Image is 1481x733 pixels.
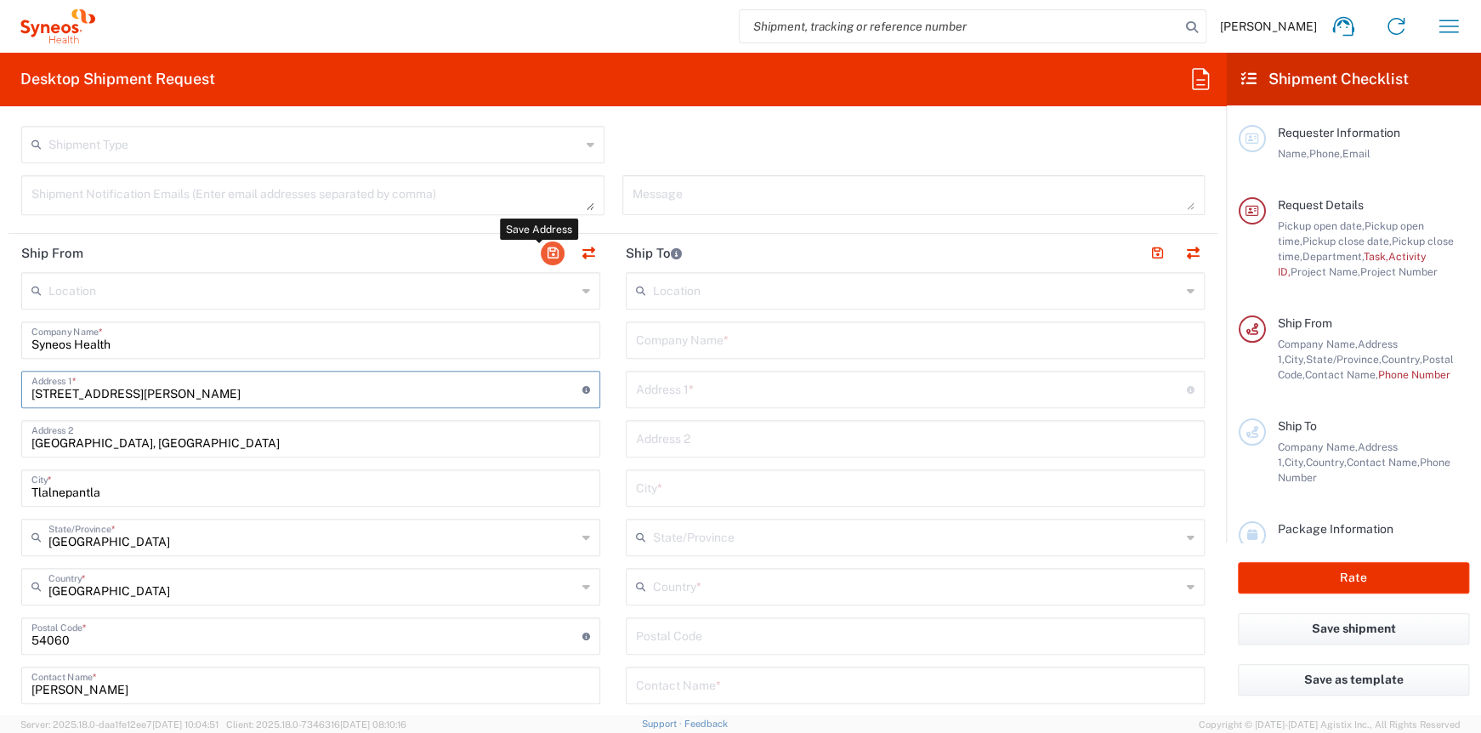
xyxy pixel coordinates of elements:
h2: Ship To [626,245,682,262]
a: Feedback [684,719,728,729]
span: Ship To [1278,419,1317,433]
span: Task, [1364,250,1388,263]
h2: Shipment Checklist [1241,69,1409,89]
span: Email [1342,147,1370,160]
span: Requester Information [1278,126,1400,139]
span: Pickup open date, [1278,219,1365,232]
span: Contact Name, [1305,368,1378,381]
span: Pickup close date, [1302,235,1392,247]
span: State/Province, [1306,353,1382,366]
span: Project Name, [1291,265,1360,278]
span: Company Name, [1278,338,1358,350]
span: Company Name, [1278,440,1358,453]
span: Request Details [1278,198,1364,212]
span: City, [1285,456,1306,469]
span: [DATE] 08:10:16 [340,719,406,730]
button: Save as template [1238,664,1469,696]
a: Support [642,719,684,729]
button: Save shipment [1238,613,1469,645]
span: Contact Name, [1347,456,1420,469]
span: Client: 2025.18.0-7346316 [226,719,406,730]
span: [PERSON_NAME] [1220,19,1317,34]
span: Name, [1278,147,1309,160]
span: Phone Number [1378,368,1450,381]
span: Package Information [1278,522,1393,536]
span: City, [1285,353,1306,366]
span: Server: 2025.18.0-daa1fe12ee7 [20,719,218,730]
span: Country, [1306,456,1347,469]
span: Project Number [1360,265,1438,278]
span: Ship From [1278,316,1332,330]
span: [DATE] 10:04:51 [152,719,218,730]
h2: Desktop Shipment Request [20,69,215,89]
h2: Ship From [21,245,83,262]
input: Shipment, tracking or reference number [740,10,1180,43]
span: Phone, [1309,147,1342,160]
span: Copyright © [DATE]-[DATE] Agistix Inc., All Rights Reserved [1199,717,1461,732]
span: Country, [1382,353,1422,366]
span: Department, [1302,250,1364,263]
button: Rate [1238,562,1469,594]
